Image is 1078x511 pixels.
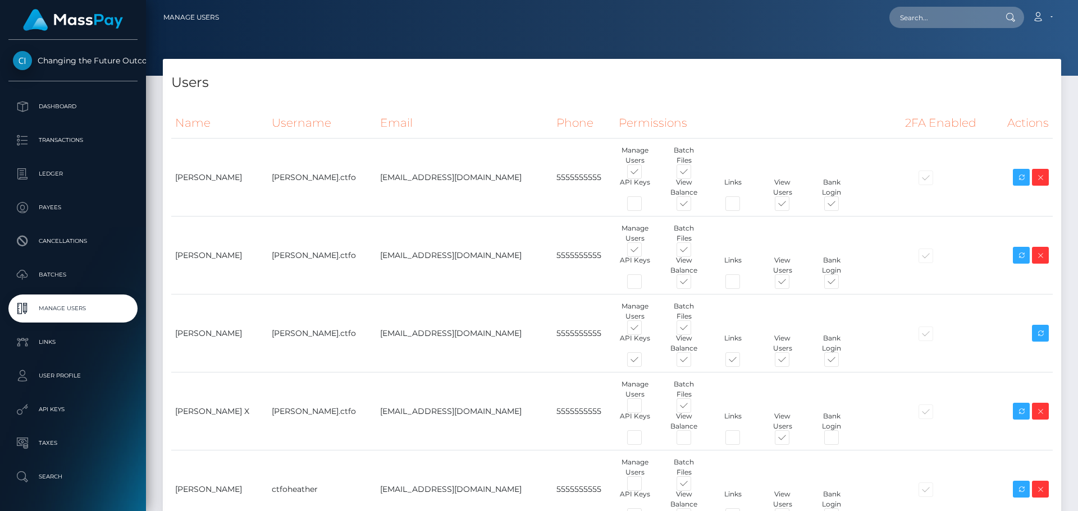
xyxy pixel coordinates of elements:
div: API Keys [610,333,660,353]
div: View Users [758,255,807,275]
td: [EMAIL_ADDRESS][DOMAIN_NAME] [376,217,552,294]
div: View Balance [659,411,709,431]
input: Search... [889,7,995,28]
div: API Keys [610,255,660,275]
div: API Keys [610,177,660,197]
div: Batch Files [659,145,709,165]
span: Changing the Future Outcome Inc [8,56,138,66]
a: Dashboard [8,93,138,121]
th: 2FA Enabled [901,108,994,139]
p: Transactions [13,132,133,149]
a: Manage Users [8,294,138,323]
th: Email [376,108,552,139]
p: Taxes [13,435,133,452]
td: [PERSON_NAME].ctfo [268,139,376,217]
td: [PERSON_NAME] X [171,372,268,450]
div: Batch Files [659,301,709,321]
div: View Balance [659,255,709,275]
div: Links [709,489,758,509]
th: Phone [552,108,615,139]
p: Manage Users [13,300,133,317]
div: Manage Users [610,379,660,399]
p: Payees [13,199,133,216]
div: Links [709,333,758,353]
a: Manage Users [163,6,219,29]
td: 5555555555 [552,294,615,372]
a: Transactions [8,126,138,154]
p: Cancellations [13,233,133,250]
div: View Balance [659,489,709,509]
p: Links [13,334,133,351]
img: Changing the Future Outcome Inc [13,51,32,70]
div: Bank Login [807,333,857,353]
div: Manage Users [610,457,660,477]
p: Dashboard [13,98,133,115]
p: API Keys [13,401,133,418]
div: Batch Files [659,457,709,477]
td: 5555555555 [552,372,615,450]
div: Bank Login [807,255,857,275]
div: View Balance [659,177,709,197]
a: Search [8,463,138,491]
div: API Keys [610,489,660,509]
div: Bank Login [807,177,857,197]
td: [EMAIL_ADDRESS][DOMAIN_NAME] [376,139,552,217]
img: MassPay Logo [23,9,123,31]
th: Permissions [615,108,901,139]
a: User Profile [8,362,138,390]
div: Manage Users [610,301,660,321]
p: Search [13,468,133,485]
div: View Users [758,411,807,431]
div: View Users [758,489,807,509]
a: Taxes [8,429,138,457]
td: [PERSON_NAME] [171,139,268,217]
td: [PERSON_NAME].ctfo [268,294,376,372]
div: API Keys [610,411,660,431]
td: [EMAIL_ADDRESS][DOMAIN_NAME] [376,294,552,372]
a: Payees [8,194,138,222]
td: [PERSON_NAME].ctfo [268,217,376,294]
p: Batches [13,266,133,283]
a: Ledger [8,160,138,188]
td: 5555555555 [552,139,615,217]
td: [PERSON_NAME] [171,217,268,294]
div: Links [709,177,758,197]
th: Actions [994,108,1053,139]
p: User Profile [13,367,133,384]
div: Bank Login [807,489,857,509]
td: 5555555555 [552,217,615,294]
div: View Users [758,177,807,197]
div: Bank Login [807,411,857,431]
p: Ledger [13,165,133,182]
div: View Balance [659,333,709,353]
a: Batches [8,261,138,289]
div: Links [709,411,758,431]
td: [PERSON_NAME].ctfo [268,372,376,450]
div: Batch Files [659,223,709,243]
a: Links [8,328,138,356]
div: Manage Users [610,223,660,243]
a: API Keys [8,395,138,423]
div: View Users [758,333,807,353]
td: [EMAIL_ADDRESS][DOMAIN_NAME] [376,372,552,450]
td: [PERSON_NAME] [171,294,268,372]
h4: Users [171,73,1053,93]
th: Username [268,108,376,139]
th: Name [171,108,268,139]
div: Links [709,255,758,275]
a: Cancellations [8,227,138,255]
div: Batch Files [659,379,709,399]
div: Manage Users [610,145,660,165]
